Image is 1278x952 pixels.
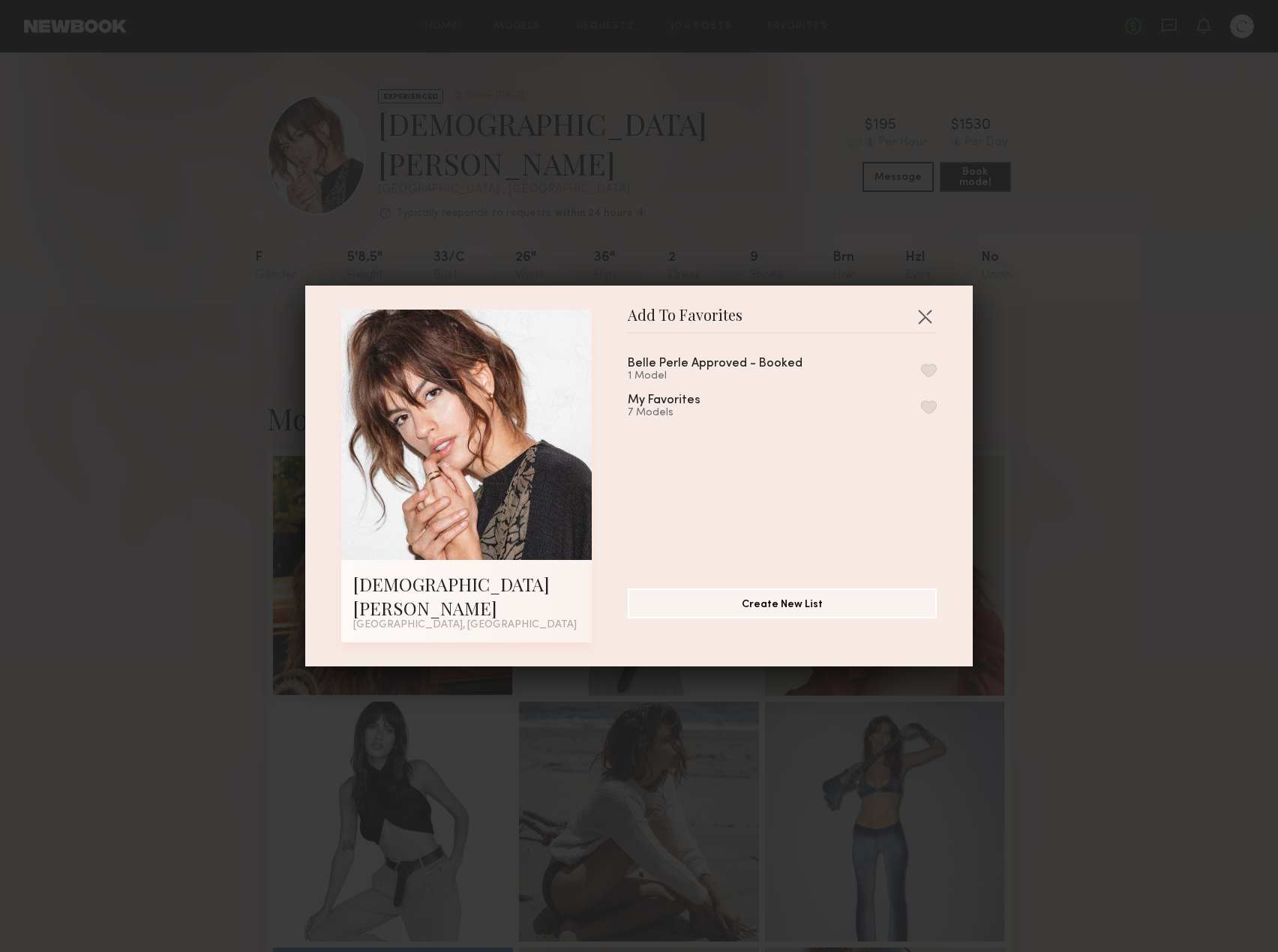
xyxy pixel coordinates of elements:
div: [DEMOGRAPHIC_DATA][PERSON_NAME] [353,572,580,620]
button: Create New List [628,588,937,618]
div: 1 Model [628,370,838,382]
div: 7 Models [628,407,736,419]
span: Add To Favorites [628,310,742,332]
button: Close [913,304,937,328]
div: [GEOGRAPHIC_DATA], [GEOGRAPHIC_DATA] [353,620,580,630]
div: My Favorites [628,394,700,407]
div: Belle Perle Approved - Booked [628,358,802,370]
